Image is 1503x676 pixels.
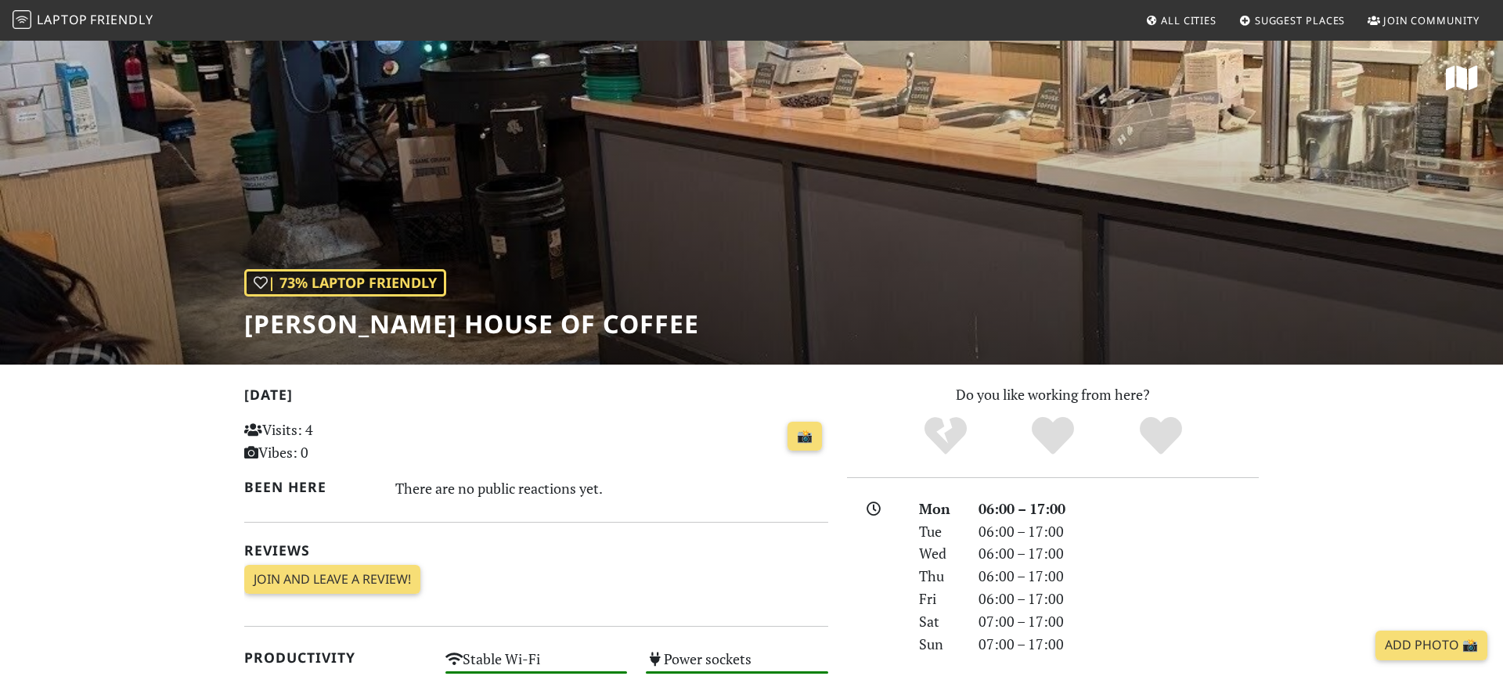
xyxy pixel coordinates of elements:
a: Add Photo 📸 [1375,631,1487,660]
div: Sat [910,610,969,633]
h2: Reviews [244,542,828,559]
a: LaptopFriendly LaptopFriendly [13,7,153,34]
div: No [892,415,1000,458]
span: Suggest Places [1255,13,1346,27]
div: Definitely! [1107,415,1215,458]
div: 06:00 – 17:00 [969,542,1268,565]
a: 📸 [788,422,822,451]
div: Yes [999,415,1107,458]
div: 06:00 – 17:00 [969,498,1268,520]
span: Friendly [90,11,153,28]
span: Join Community [1383,13,1480,27]
div: There are no public reactions yet. [395,476,829,501]
div: Thu [910,565,969,588]
div: 07:00 – 17:00 [969,610,1268,633]
div: Tue [910,520,969,543]
h2: Productivity [244,649,427,666]
a: Join Community [1361,6,1486,34]
p: Do you like working from here? [847,383,1259,406]
div: | 73% Laptop Friendly [244,269,446,297]
div: Wed [910,542,969,565]
img: LaptopFriendly [13,10,31,29]
a: Suggest Places [1233,6,1352,34]
h1: [PERSON_NAME] House of Coffee [244,309,699,339]
span: Laptop [37,11,88,28]
div: Mon [910,498,969,520]
a: Join and leave a review! [244,565,420,595]
div: 06:00 – 17:00 [969,565,1268,588]
div: Sun [910,633,969,656]
h2: [DATE] [244,387,828,409]
div: 07:00 – 17:00 [969,633,1268,656]
p: Visits: 4 Vibes: 0 [244,419,427,464]
a: All Cities [1139,6,1223,34]
div: Fri [910,588,969,610]
div: 06:00 – 17:00 [969,520,1268,543]
h2: Been here [244,479,377,495]
span: All Cities [1161,13,1216,27]
div: 06:00 – 17:00 [969,588,1268,610]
